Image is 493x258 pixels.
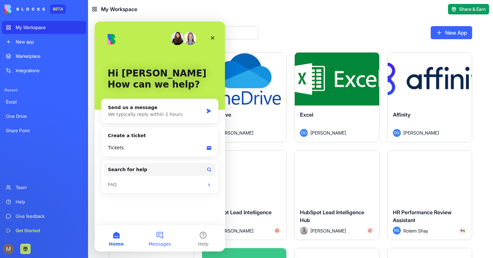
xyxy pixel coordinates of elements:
img: Hubspot_zz4hgj.svg [275,229,279,233]
span: DO [300,129,308,137]
span: Recent [2,88,86,93]
span: Rotem Shay [403,227,428,234]
a: HubSpot Lead Intelligence HubAvatar[PERSON_NAME] [294,150,380,240]
img: Avatar [300,227,308,234]
span: HubSpot Lead Intelligence Hub [207,209,272,223]
img: Hubspot_zz4hgj.svg [368,229,372,233]
div: Share Point [6,127,82,134]
span: HubSpot Lead Intelligence Hub [300,209,364,223]
span: Affinity [393,111,411,118]
div: New app [16,39,82,45]
img: logo [5,5,45,14]
a: One DriveDO[PERSON_NAME] [202,52,287,142]
a: HubSpot Lead Intelligence HubAvatar[PERSON_NAME] [202,150,287,240]
div: Excel [6,99,82,105]
div: Give feedback [16,213,82,219]
a: Give feedback [2,210,86,223]
span: HR Performance Review Assistant [393,209,452,223]
img: Gmail_trouth.svg [461,229,465,233]
span: Share & Earn [459,6,486,12]
a: Excel [2,95,86,108]
a: New app [2,35,86,48]
div: One Drive [6,113,82,120]
a: Marketplace [2,50,86,63]
a: One Drive [2,110,86,123]
img: ACg8ocLQ2_qLyJ0M0VMJVQI53zu8i_zRcLLJVtdBHUBm2D4_RUq3eQ=s96-c [3,244,14,254]
div: My Workspace [16,24,82,31]
div: Help [16,199,82,205]
span: My Workspace [101,5,137,13]
a: Help [2,195,86,208]
button: Share & Earn [448,4,489,14]
a: New App [431,26,472,39]
span: [PERSON_NAME] [403,129,439,136]
span: Help [103,220,114,225]
span: [PERSON_NAME] [310,227,346,234]
div: BETA [50,5,66,14]
a: Integrations [2,64,86,77]
span: RS [393,227,401,234]
a: Get Started [2,224,86,237]
div: Integrations [16,67,82,74]
span: [PERSON_NAME] [310,129,346,136]
span: Excel [300,111,313,118]
a: HR Performance Review AssistantRSRotem Shay [387,150,472,240]
a: Team [2,181,86,194]
div: Team [16,184,82,191]
span: DO [393,129,401,137]
a: My Workspace [2,21,86,34]
a: ExcelDO[PERSON_NAME] [294,52,380,142]
a: BETA [5,5,66,14]
div: Get Started [16,227,82,234]
div: Marketplace [16,53,82,59]
span: [PERSON_NAME] [218,129,253,136]
a: AffinityDO[PERSON_NAME] [387,52,472,142]
a: Share Point [2,124,86,137]
span: [PERSON_NAME] [218,227,253,234]
iframe: Intercom live chat [95,22,225,251]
